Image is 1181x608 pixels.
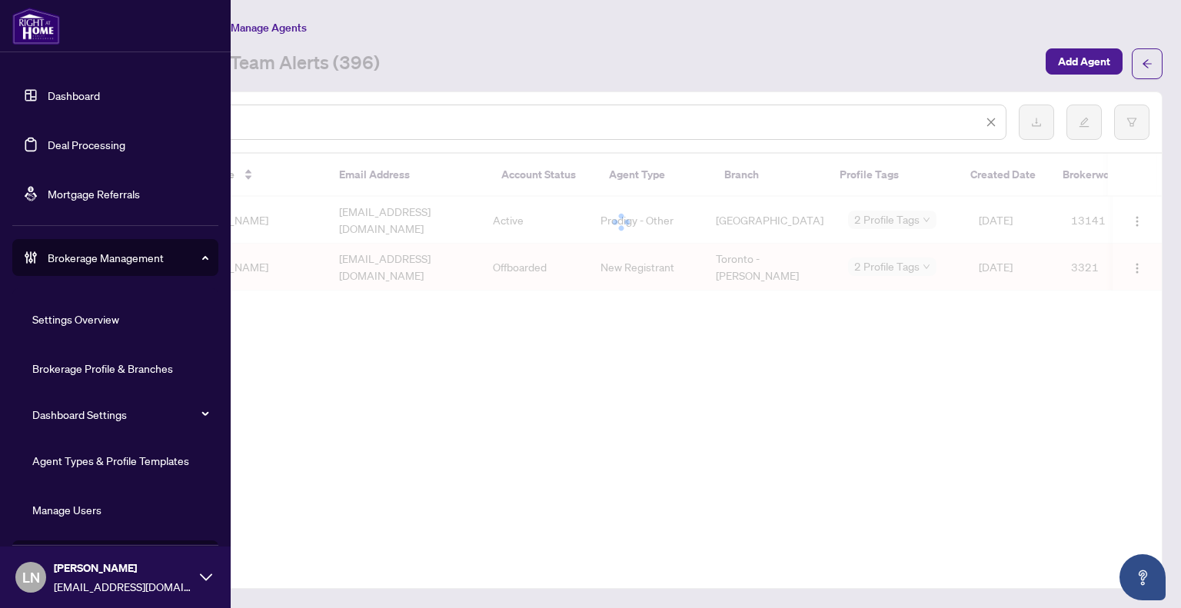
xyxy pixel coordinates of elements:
a: Brokerage Profile & Branches [32,361,173,375]
span: Manage Agents [231,21,307,35]
span: arrow-left [1142,58,1153,69]
button: filter [1114,105,1149,140]
span: Add Agent [1058,49,1110,74]
button: edit [1066,105,1102,140]
span: close [986,117,996,128]
button: Open asap [1119,554,1166,600]
span: LN [22,566,40,588]
a: Mortgage Referrals [48,187,140,201]
button: Add Agent [1046,48,1123,75]
a: Settings Overview [32,312,119,326]
span: [PERSON_NAME] [54,560,192,576]
a: Dashboard [48,88,100,102]
span: [EMAIL_ADDRESS][DOMAIN_NAME] [54,578,192,595]
span: Brokerage Management [48,249,208,266]
img: logo [12,8,60,45]
a: Agent Types & Profile Templates [32,454,189,467]
a: Team Alerts (396) [230,50,380,78]
button: download [1019,105,1054,140]
a: Deal Processing [48,138,125,151]
a: Dashboard Settings [32,407,127,421]
a: Manage Users [32,503,101,517]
